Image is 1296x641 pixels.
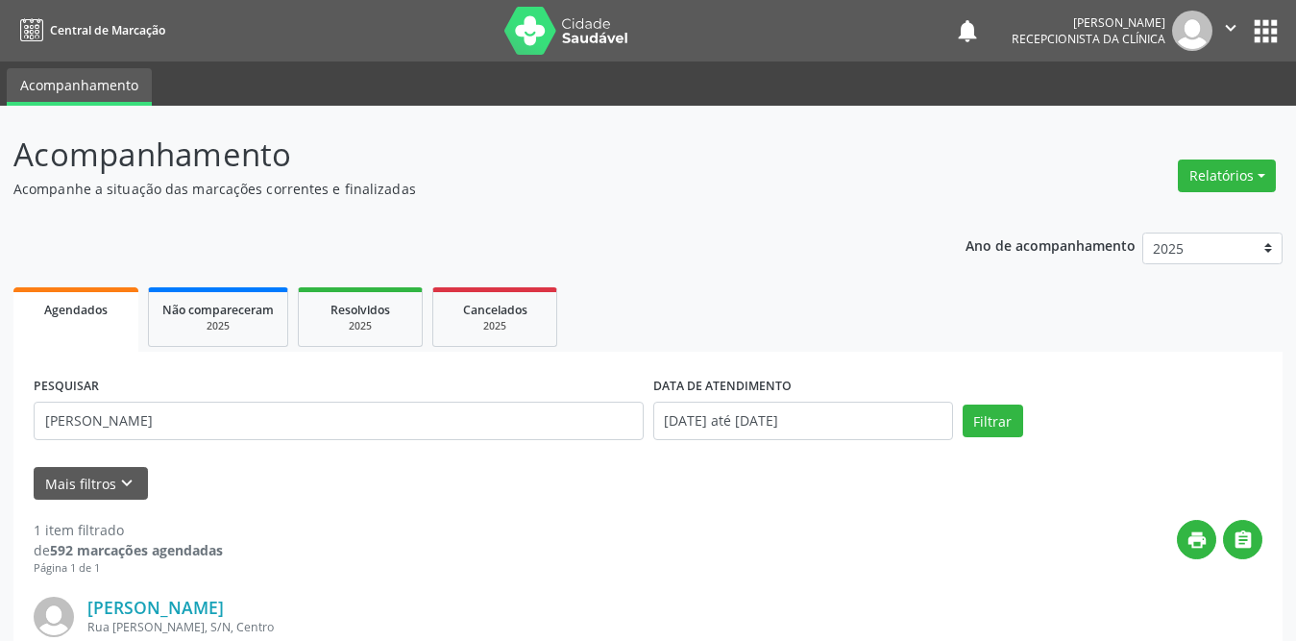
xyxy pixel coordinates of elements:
div: 2025 [162,319,274,333]
i:  [1233,530,1254,551]
span: Recepcionista da clínica [1012,31,1165,47]
button: notifications [954,17,981,44]
span: Não compareceram [162,302,274,318]
img: img [34,597,74,637]
button:  [1223,520,1262,559]
input: Nome, CNS [34,402,644,440]
span: Agendados [44,302,108,318]
div: Rua [PERSON_NAME], S/N, Centro [87,619,686,635]
p: Ano de acompanhamento [966,233,1136,257]
div: de [34,540,223,560]
span: Resolvidos [330,302,390,318]
label: DATA DE ATENDIMENTO [653,372,792,402]
p: Acompanhe a situação das marcações correntes e finalizadas [13,179,902,199]
button: Mais filtroskeyboard_arrow_down [34,467,148,501]
div: 2025 [447,319,543,333]
span: Central de Marcação [50,22,165,38]
label: PESQUISAR [34,372,99,402]
a: Central de Marcação [13,14,165,46]
input: Selecione um intervalo [653,402,953,440]
div: 2025 [312,319,408,333]
img: img [1172,11,1212,51]
a: Acompanhamento [7,68,152,106]
button: print [1177,520,1216,559]
i: keyboard_arrow_down [116,473,137,494]
button: Relatórios [1178,160,1276,192]
div: Página 1 de 1 [34,560,223,577]
i: print [1186,530,1208,551]
button: apps [1249,14,1283,48]
i:  [1220,17,1241,38]
p: Acompanhamento [13,131,902,179]
div: [PERSON_NAME] [1012,14,1165,31]
button:  [1212,11,1249,51]
strong: 592 marcações agendadas [50,541,223,559]
div: 1 item filtrado [34,520,223,540]
button: Filtrar [963,405,1023,437]
a: [PERSON_NAME] [87,597,224,618]
span: Cancelados [463,302,527,318]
